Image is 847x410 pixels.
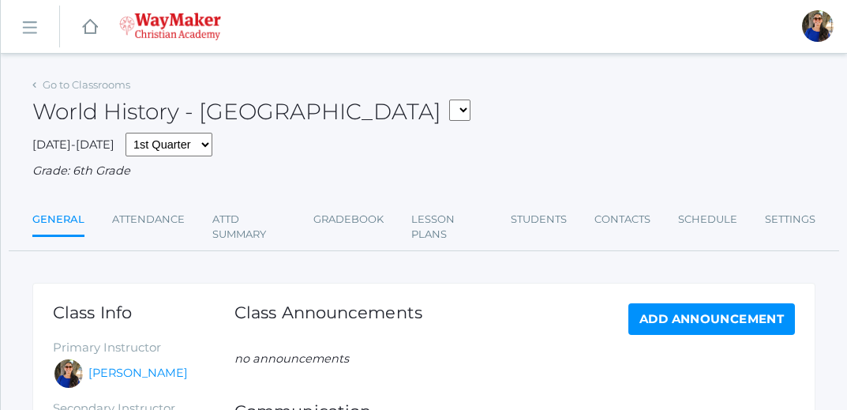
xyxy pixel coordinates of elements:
[32,100,470,125] h2: World History - [GEOGRAPHIC_DATA]
[32,204,84,238] a: General
[53,341,234,355] h5: Primary Instructor
[234,303,422,331] h1: Class Announcements
[119,13,221,40] img: waymaker-logo-stack-white-1602f2b1af18da31a5905e9982d058868370996dac5278e84edea6dabf9a3315.png
[313,204,384,235] a: Gradebook
[511,204,567,235] a: Students
[212,204,286,250] a: Attd Summary
[43,78,130,91] a: Go to Classrooms
[112,204,185,235] a: Attendance
[53,303,234,322] h1: Class Info
[32,163,815,180] div: Grade: 6th Grade
[765,204,815,235] a: Settings
[802,10,834,42] div: Stephanie Todhunter
[678,204,737,235] a: Schedule
[88,365,188,382] a: [PERSON_NAME]
[411,204,483,250] a: Lesson Plans
[594,204,650,235] a: Contacts
[53,358,84,389] div: Stephanie Todhunter
[234,352,349,366] em: no announcements
[628,303,795,335] a: Add Announcement
[32,137,114,152] span: [DATE]-[DATE]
